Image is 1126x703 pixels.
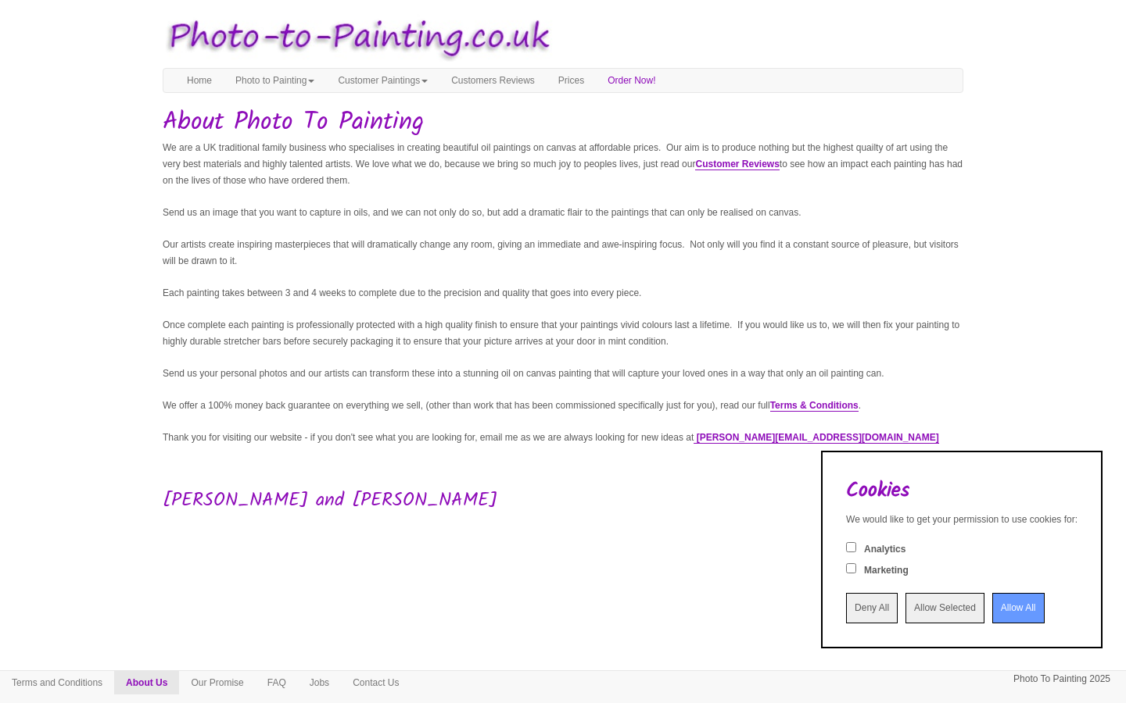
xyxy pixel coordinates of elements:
[864,543,905,556] label: Analytics
[992,593,1045,623] input: Allow All
[179,671,255,694] a: Our Promise
[163,317,963,350] p: Once complete each painting is professionally protected with a high quality finish to ensure that...
[905,593,984,623] input: Allow Selected
[163,285,963,302] p: Each painting takes between 3 and 4 weeks to complete due to the precision and quality that goes ...
[770,400,859,412] a: Terms & Conditions
[163,491,963,511] h3: [PERSON_NAME] and [PERSON_NAME]
[596,69,667,92] a: Order Now!
[175,69,224,92] a: Home
[1013,671,1110,687] p: Photo To Painting 2025
[846,513,1078,526] div: We would like to get your permission to use cookies for:
[695,159,779,170] a: Customer Reviews
[439,69,547,92] a: Customers Reviews
[163,237,963,269] p: Our artists create inspiring masterpieces that will dramatically change any room, giving an immed...
[114,671,179,694] a: About Us
[163,430,963,446] p: Thank you for visiting our website - if you don't see what you are looking for, email me as we ar...
[155,8,555,68] img: Photo to Painting
[298,671,341,694] a: Jobs
[326,69,439,92] a: Customer Paintings
[846,480,1078,502] h2: Cookies
[341,671,411,694] a: Contact Us
[163,140,963,189] p: We are a UK traditional family business who specialises in creating beautiful oil paintings on ca...
[846,593,898,623] input: Deny All
[694,432,938,444] a: [PERSON_NAME][EMAIL_ADDRESS][DOMAIN_NAME]
[224,69,326,92] a: Photo to Painting
[864,564,909,577] label: Marketing
[163,366,963,382] p: Send us your personal photos and our artists can transform these into a stunning oil on canvas pa...
[163,109,963,136] h1: About Photo To Painting
[163,398,963,414] p: We offer a 100% money back guarantee on everything we sell, (other than work that has been commis...
[163,205,963,221] p: Send us an image that you want to capture in oils, and we can not only do so, but add a dramatic ...
[256,671,298,694] a: FAQ
[547,69,596,92] a: Prices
